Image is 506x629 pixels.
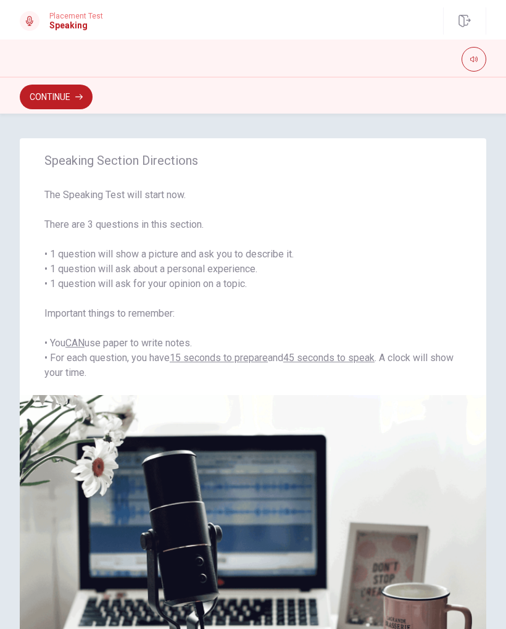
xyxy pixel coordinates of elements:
u: 15 seconds to prepare [170,352,268,364]
span: Placement Test [49,12,103,20]
span: The Speaking Test will start now. There are 3 questions in this section. • 1 question will show a... [44,188,462,380]
button: Continue [20,85,93,109]
span: Speaking Section Directions [44,153,462,168]
u: CAN [65,337,85,349]
u: 45 seconds to speak [283,352,375,364]
h1: Speaking [49,20,103,30]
